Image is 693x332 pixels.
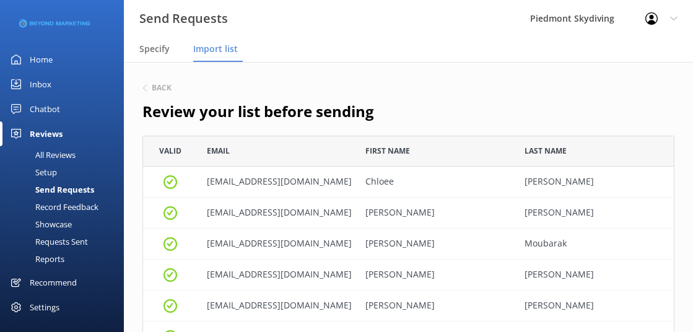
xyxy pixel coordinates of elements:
[7,233,124,250] a: Requests Sent
[7,146,124,164] a: All Reviews
[30,47,53,72] div: Home
[356,167,515,198] div: Chloee
[7,164,57,181] div: Setup
[139,43,170,55] span: Specify
[7,198,98,216] div: Record Feedback
[198,260,356,290] div: bfbradleylaw@gmail.com
[7,198,124,216] a: Record Feedback
[30,121,63,146] div: Reviews
[142,100,674,123] h2: Review your list before sending
[30,270,77,295] div: Recommend
[515,260,674,290] div: Bradley
[193,43,238,55] span: Import list
[365,145,410,157] span: First Name
[7,250,124,268] a: Reports
[7,233,88,250] div: Requests Sent
[139,9,228,28] h3: Send Requests
[7,146,76,164] div: All Reviews
[7,164,124,181] a: Setup
[525,145,567,157] span: Last Name
[207,145,230,157] span: Email
[198,167,356,198] div: chloeegrace16@gmail.com
[515,229,674,260] div: Moubarak
[198,198,356,229] div: bill_stroupe@yahoo.com
[356,229,515,260] div: Nolan
[142,84,172,92] button: Back
[515,290,674,321] div: Bradley
[30,97,60,121] div: Chatbot
[7,181,94,198] div: Send Requests
[515,167,674,198] div: Stroupe
[356,260,515,290] div: Brent
[7,250,64,268] div: Reports
[356,198,515,229] div: William
[515,198,674,229] div: Stroupe
[7,216,124,233] a: Showcase
[152,84,172,92] h6: Back
[7,181,124,198] a: Send Requests
[19,19,90,28] img: 3-1676954853.png
[198,229,356,260] div: nolanmoubarak@gmail.com
[30,295,59,320] div: Settings
[198,290,356,321] div: livifaith2@Gmail.com
[159,145,181,157] span: Valid
[356,290,515,321] div: Olivia
[30,72,51,97] div: Inbox
[7,216,72,233] div: Showcase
